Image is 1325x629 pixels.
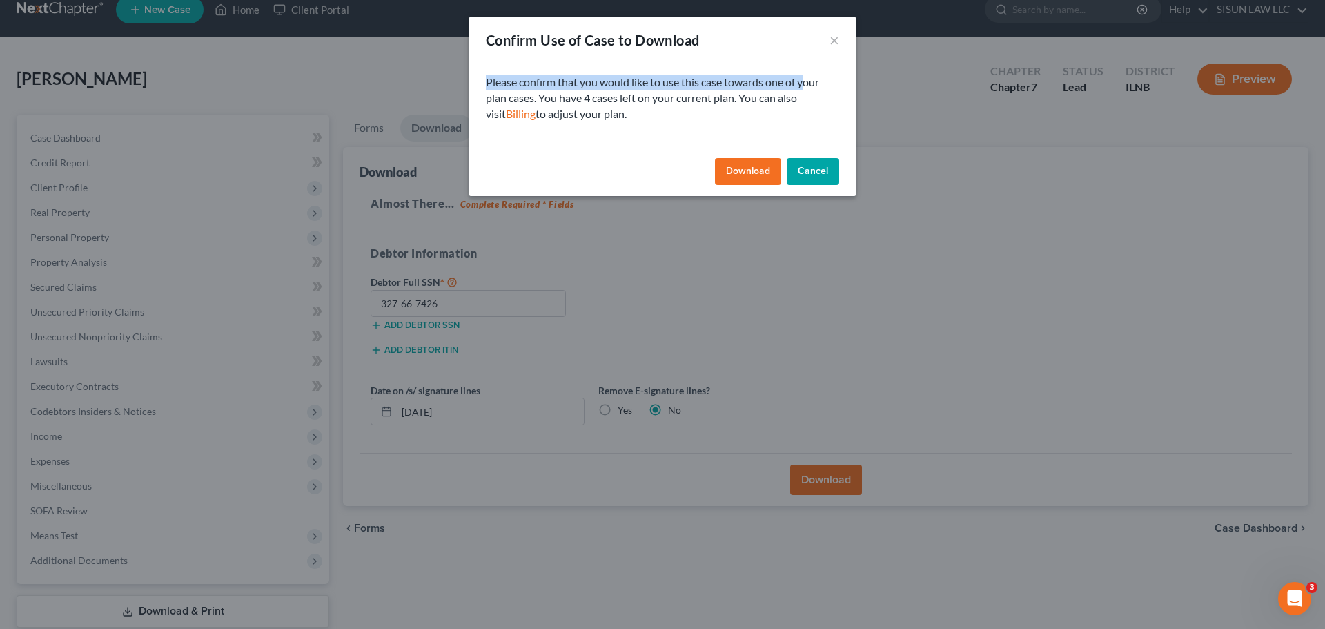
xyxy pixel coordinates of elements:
button: Download [715,158,781,186]
p: Please confirm that you would like to use this case towards one of your plan cases. You have 4 ca... [486,75,839,122]
span: 3 [1306,582,1317,593]
a: Billing [506,107,536,120]
button: Cancel [787,158,839,186]
button: × [830,32,839,48]
iframe: Intercom live chat [1278,582,1311,615]
div: Confirm Use of Case to Download [486,30,699,50]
